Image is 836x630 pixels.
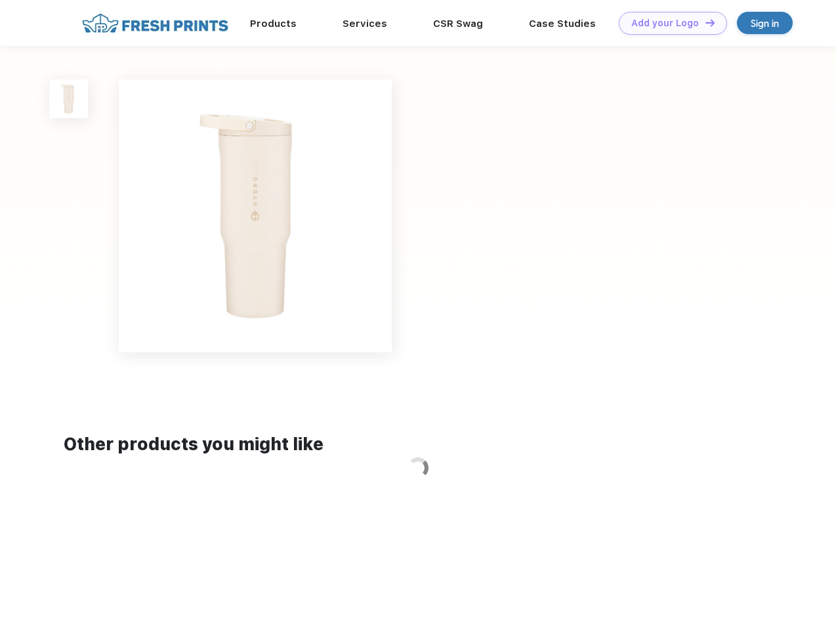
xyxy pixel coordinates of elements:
[737,12,793,34] a: Sign in
[751,16,779,31] div: Sign in
[119,79,392,352] img: func=resize&h=640
[250,18,297,30] a: Products
[49,79,88,118] img: func=resize&h=100
[64,432,772,457] div: Other products you might like
[78,12,232,35] img: fo%20logo%202.webp
[631,18,699,29] div: Add your Logo
[705,19,715,26] img: DT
